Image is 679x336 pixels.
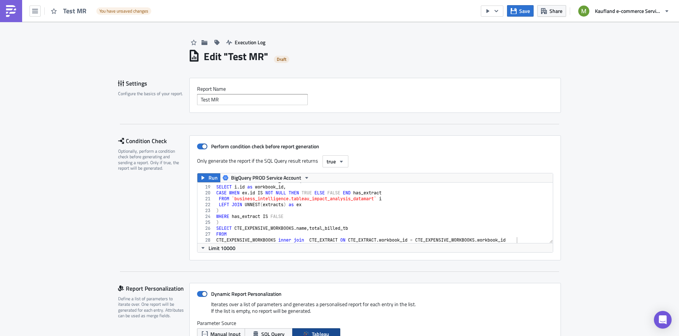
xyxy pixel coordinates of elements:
strong: Perform condition check before report generation [211,142,319,150]
div: Configure the basics of your report. [118,91,185,96]
span: Save [519,7,530,15]
span: true [327,157,336,165]
div: Optionally, perform a condition check before generating and sending a report. Only if true, the r... [118,148,185,171]
span: You have unsaved changes [99,8,148,14]
div: 26 [197,225,215,231]
button: BigQuery PROD Service Account [220,173,312,182]
div: 24 [197,214,215,219]
span: Execution Log [235,38,265,46]
div: Report Personalization [118,283,189,294]
strong: Dynamic Report Personalization [211,290,282,298]
span: Run [208,173,218,182]
div: 20 [197,190,215,196]
span: Share [549,7,562,15]
button: true [323,155,348,167]
label: Parameter Source [197,320,553,326]
label: Report Nam﻿e [197,86,553,92]
span: Limit 10000 [208,244,235,252]
div: 21 [197,196,215,202]
button: Execution Log [223,37,269,48]
div: 28 [197,237,215,243]
span: BigQuery PROD Service Account [231,173,301,182]
label: Only generate the report if the SQL Query result returns [197,155,319,166]
div: Settings [118,78,189,89]
button: Kaufland e-commerce Services GmbH & Co. KG [574,3,673,19]
div: Condition Check [118,135,189,146]
span: Draft [277,56,286,62]
span: Kaufland e-commerce Services GmbH & Co. KG [595,7,661,15]
div: Iterates over a list of parameters and generates a personalised report for each entry in the list... [197,301,553,320]
div: Open Intercom Messenger [654,311,672,329]
div: 27 [197,231,215,237]
h1: Edit " Test MR " [204,50,268,63]
div: 23 [197,208,215,214]
button: Save [507,5,534,17]
div: 22 [197,202,215,208]
span: Test MR [63,6,93,16]
div: Define a list of parameters to iterate over. One report will be generated for each entry. Attribu... [118,296,185,319]
div: 25 [197,219,215,225]
button: Run [197,173,220,182]
img: PushMetrics [5,5,17,17]
div: 19 [197,184,215,190]
img: Avatar [578,5,590,17]
button: Limit 10000 [197,243,238,252]
button: Share [537,5,566,17]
